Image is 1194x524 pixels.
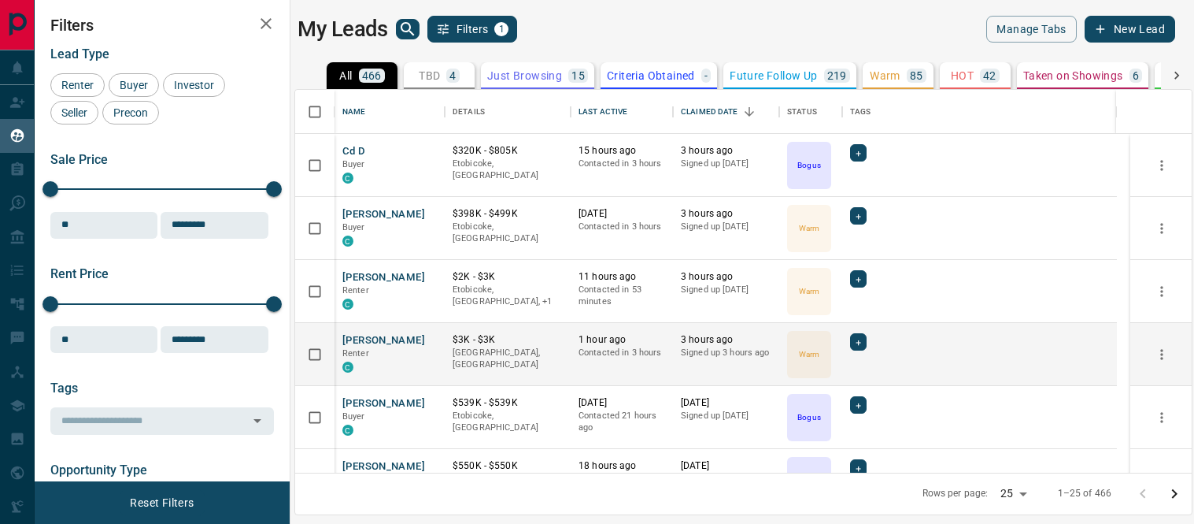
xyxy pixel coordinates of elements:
p: $2K - $3K [453,270,563,284]
p: Toronto [453,284,563,308]
p: Warm [799,222,819,234]
div: Investor [163,73,225,97]
span: Buyer [342,411,365,422]
h1: My Leads [298,17,388,42]
button: [PERSON_NAME] [342,396,425,411]
p: [DATE] [579,207,665,221]
div: Renter [50,73,105,97]
h2: Filters [50,16,274,35]
div: Last Active [579,90,627,134]
p: 3 hours ago [681,144,771,158]
p: Contacted in 53 minutes [579,284,665,308]
p: Signed up [DATE] [681,284,771,296]
span: Renter [342,348,369,359]
p: $550K - $550K [453,459,563,473]
span: Investor [168,79,220,91]
p: Contacted 21 hours ago [579,410,665,434]
span: + [856,334,861,350]
div: Tags [842,90,1117,134]
p: $3K - $3K [453,333,563,347]
span: Opportunity Type [50,463,147,478]
p: Etobicoke, [GEOGRAPHIC_DATA] [453,410,563,434]
p: 3 hours ago [681,270,771,284]
div: + [850,270,867,288]
button: more [1150,343,1174,366]
p: 3 hours ago [681,207,771,221]
p: 15 [571,70,585,81]
p: Future Follow Up [730,70,817,81]
button: [PERSON_NAME] [342,459,425,474]
div: Status [779,90,842,134]
button: [PERSON_NAME] [342,270,425,285]
div: Buyer [109,73,159,97]
div: + [850,207,867,225]
p: Signed up [DATE] [681,221,771,233]
div: Name [335,90,445,134]
span: Seller [56,106,93,119]
button: New Lead [1085,16,1175,43]
p: $539K - $539K [453,396,563,410]
p: 466 [362,70,382,81]
button: more [1150,469,1174,492]
p: [DATE] [681,459,771,473]
button: [PERSON_NAME] [342,333,425,348]
div: Details [445,90,571,134]
span: Tags [50,381,78,396]
button: Cd D [342,144,366,159]
p: [GEOGRAPHIC_DATA], [GEOGRAPHIC_DATA] [453,347,563,371]
span: Precon [108,106,153,119]
div: + [850,333,867,351]
div: Tags [850,90,871,134]
p: 6 [1133,70,1139,81]
p: Contacted in 3 hours [579,158,665,170]
p: Contacted in 3 hours [579,221,665,233]
p: Contacted in 3 hours [579,347,665,359]
span: + [856,460,861,476]
span: Buyer [114,79,153,91]
p: 15 hours ago [579,144,665,158]
p: - [704,70,708,81]
span: Sale Price [50,152,108,167]
p: Warm [870,70,900,81]
p: 18 hours ago [579,459,665,473]
span: Lead Type [50,46,109,61]
p: TBD [419,70,440,81]
p: 85 [910,70,923,81]
div: condos.ca [342,236,353,247]
p: Contacted 20 hours ago [579,473,665,497]
p: [DATE] [579,396,665,410]
button: Filters1 [427,16,518,43]
div: condos.ca [342,299,353,310]
p: $320K - $805K [453,144,563,158]
p: Rows per page: [922,487,989,500]
p: 1–25 of 466 [1058,487,1111,500]
p: Etobicoke, [GEOGRAPHIC_DATA] [453,473,563,497]
p: 1 hour ago [579,333,665,347]
span: Renter [56,79,99,91]
div: condos.ca [342,362,353,373]
p: All [339,70,352,81]
div: condos.ca [342,425,353,436]
button: Reset Filters [120,489,204,516]
span: Buyer [342,159,365,169]
p: HOT [951,70,974,81]
div: Status [787,90,817,134]
p: 3 hours ago [681,333,771,347]
p: Just Browsing [487,70,562,81]
div: Claimed Date [673,90,779,134]
button: search button [396,19,420,39]
span: Rent Price [50,266,109,281]
p: 219 [827,70,847,81]
p: Bogus [797,159,820,171]
p: Warm [799,348,819,360]
button: Sort [738,101,760,123]
span: 1 [496,24,507,35]
p: 42 [983,70,996,81]
span: Buyer [342,222,365,232]
button: Manage Tabs [986,16,1076,43]
button: Go to next page [1159,478,1190,510]
div: Last Active [571,90,673,134]
div: + [850,144,867,162]
p: Signed up [DATE] [681,473,771,485]
div: 25 [994,482,1032,505]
